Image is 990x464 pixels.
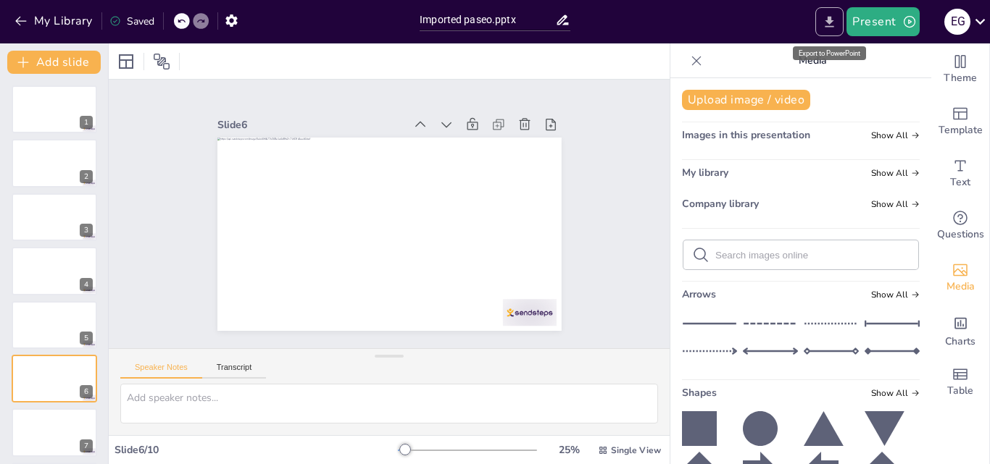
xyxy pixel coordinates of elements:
[120,363,202,379] button: Speaker Notes
[202,363,267,379] button: Transcript
[931,304,989,356] div: Add charts and graphs
[80,332,93,345] div: 5
[266,56,443,145] div: Slide 6
[931,252,989,304] div: Add images, graphics, shapes or video
[871,199,920,209] span: Show all
[871,290,920,300] span: Show all
[871,168,920,178] span: Show all
[80,439,93,452] div: 7
[682,166,728,180] span: My library
[944,70,977,86] span: Theme
[871,388,920,398] span: Show all
[815,7,844,36] button: Export to PowerPoint
[420,9,555,30] input: Insert title
[931,356,989,408] div: Add a table
[12,139,97,187] div: 2
[12,247,97,295] div: 4
[682,287,716,301] span: Arrows
[115,443,398,457] div: Slide 6 / 10
[937,227,984,242] span: Questions
[931,43,989,96] div: Change the overall theme
[682,386,717,400] span: Shapes
[80,224,93,237] div: 3
[80,278,93,291] div: 4
[682,128,810,142] span: Images in this presentation
[80,170,93,183] div: 2
[947,383,973,399] span: Table
[109,14,154,28] div: Saved
[945,334,976,350] span: Charts
[944,9,970,35] div: E G
[708,43,917,78] p: Media
[80,116,93,129] div: 1
[12,408,97,456] div: 7
[931,96,989,148] div: Add ready made slides
[950,174,970,190] span: Text
[12,301,97,349] div: 5
[12,193,97,241] div: 3
[947,279,975,295] span: Media
[871,130,920,140] span: Show all
[7,51,101,74] button: Add slide
[552,443,586,457] div: 25 %
[931,148,989,200] div: Add text boxes
[682,197,759,211] span: Company library
[611,444,661,456] span: Single View
[793,46,866,60] div: Export to PowerPoint
[944,7,970,36] button: E G
[847,7,919,36] button: Present
[715,250,910,261] input: Search images online
[115,50,138,73] div: Layout
[11,9,99,33] button: My Library
[12,355,97,402] div: 6
[931,200,989,252] div: Get real-time input from your audience
[939,122,983,138] span: Template
[12,85,97,133] div: 1
[682,90,810,110] button: Upload image / video
[80,385,93,398] div: 6
[153,53,170,70] span: Position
